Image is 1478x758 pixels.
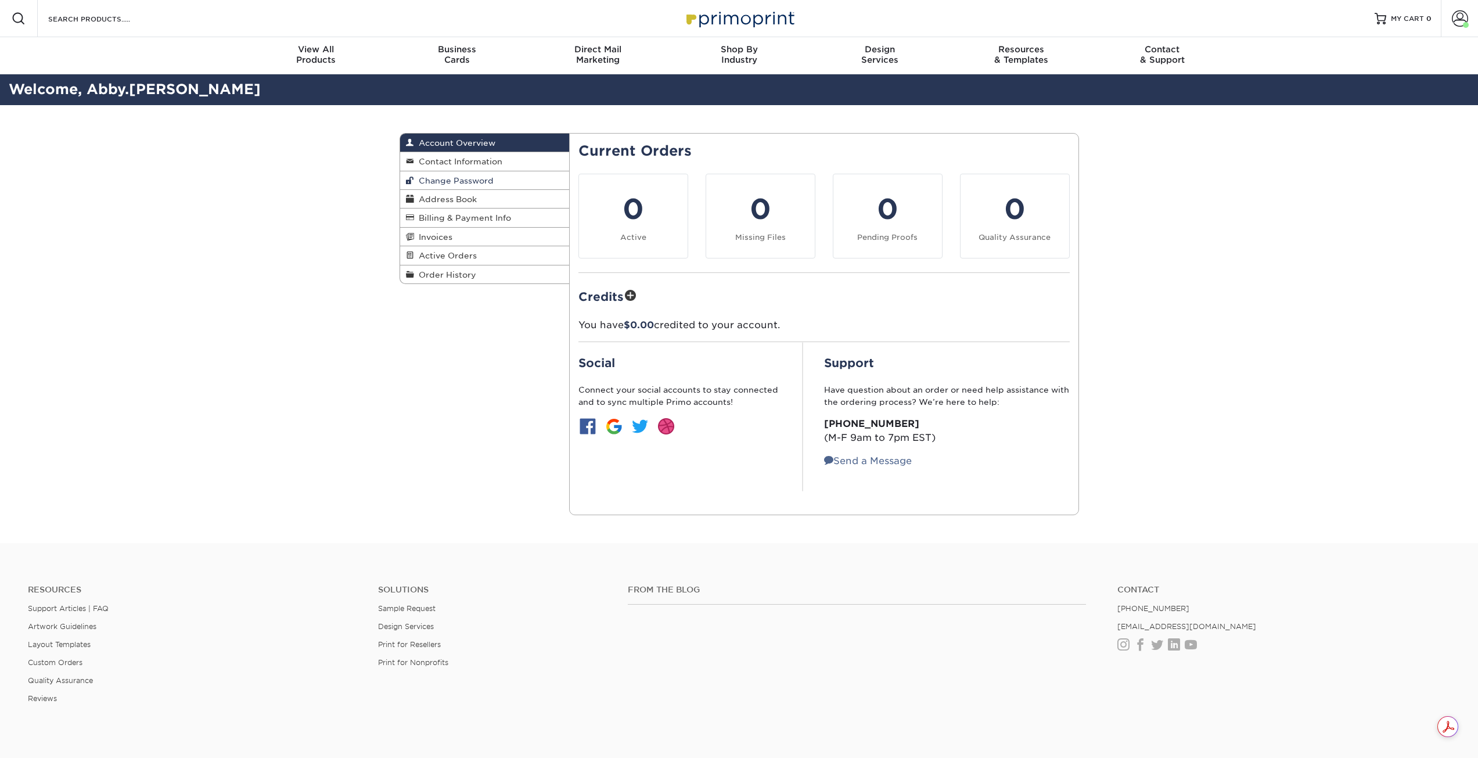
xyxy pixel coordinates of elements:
h2: Support [824,356,1070,370]
strong: [PHONE_NUMBER] [824,418,919,429]
a: Billing & Payment Info [400,209,570,227]
p: Have question about an order or need help assistance with the ordering process? We’re here to help: [824,384,1070,408]
h2: Credits [578,287,1070,305]
a: [PHONE_NUMBER] [1117,604,1189,613]
p: Connect your social accounts to stay connected and to sync multiple Primo accounts! [578,384,782,408]
a: [EMAIL_ADDRESS][DOMAIN_NAME] [1117,622,1256,631]
a: Send a Message [824,455,912,466]
div: 0 [840,188,935,230]
span: Shop By [668,44,810,55]
span: Resources [951,44,1092,55]
div: 0 [586,188,681,230]
a: BusinessCards [386,37,527,74]
p: (M-F 9am to 7pm EST) [824,417,1070,445]
a: Support Articles | FAQ [28,604,109,613]
a: Quality Assurance [28,676,93,685]
img: btn-facebook.jpg [578,417,597,436]
span: Billing & Payment Info [414,213,511,222]
span: 0 [1426,15,1432,23]
img: Primoprint [681,6,797,31]
a: Invoices [400,228,570,246]
a: 0 Active [578,174,688,258]
small: Pending Proofs [857,233,918,242]
a: Design Services [378,622,434,631]
span: Invoices [414,232,452,242]
a: Print for Nonprofits [378,658,448,667]
span: $0.00 [624,319,654,330]
h4: Solutions [378,585,610,595]
div: & Support [1092,44,1233,65]
a: 0 Pending Proofs [833,174,943,258]
small: Quality Assurance [979,233,1051,242]
span: Account Overview [414,138,495,148]
a: 0 Quality Assurance [960,174,1070,258]
a: Artwork Guidelines [28,622,96,631]
div: Industry [668,44,810,65]
span: View All [246,44,387,55]
img: btn-twitter.jpg [631,417,649,436]
div: Services [810,44,951,65]
a: Shop ByIndustry [668,37,810,74]
a: Layout Templates [28,640,91,649]
img: btn-google.jpg [605,417,623,436]
a: Active Orders [400,246,570,265]
small: Active [620,233,646,242]
div: Products [246,44,387,65]
a: Contact [1117,585,1450,595]
a: Order History [400,265,570,283]
span: Active Orders [414,251,477,260]
h4: From the Blog [628,585,1087,595]
a: View AllProducts [246,37,387,74]
div: & Templates [951,44,1092,65]
a: Resources& Templates [951,37,1092,74]
a: Address Book [400,190,570,209]
div: 0 [968,188,1062,230]
span: Contact Information [414,157,502,166]
span: Address Book [414,195,477,204]
p: You have credited to your account. [578,318,1070,332]
a: Change Password [400,171,570,190]
a: Reviews [28,694,57,703]
div: Marketing [527,44,668,65]
a: Direct MailMarketing [527,37,668,74]
h4: Resources [28,585,361,595]
span: Contact [1092,44,1233,55]
span: Business [386,44,527,55]
span: Direct Mail [527,44,668,55]
h2: Social [578,356,782,370]
a: Custom Orders [28,658,82,667]
div: 0 [713,188,808,230]
a: Contact Information [400,152,570,171]
a: Contact& Support [1092,37,1233,74]
small: Missing Files [735,233,786,242]
span: Design [810,44,951,55]
a: 0 Missing Files [706,174,815,258]
img: btn-dribbble.jpg [657,417,675,436]
a: Account Overview [400,134,570,152]
div: Cards [386,44,527,65]
h2: Current Orders [578,143,1070,160]
span: Order History [414,270,476,279]
span: Change Password [414,176,494,185]
a: Print for Resellers [378,640,441,649]
input: SEARCH PRODUCTS..... [47,12,160,26]
a: Sample Request [378,604,436,613]
a: DesignServices [810,37,951,74]
span: MY CART [1391,14,1424,24]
